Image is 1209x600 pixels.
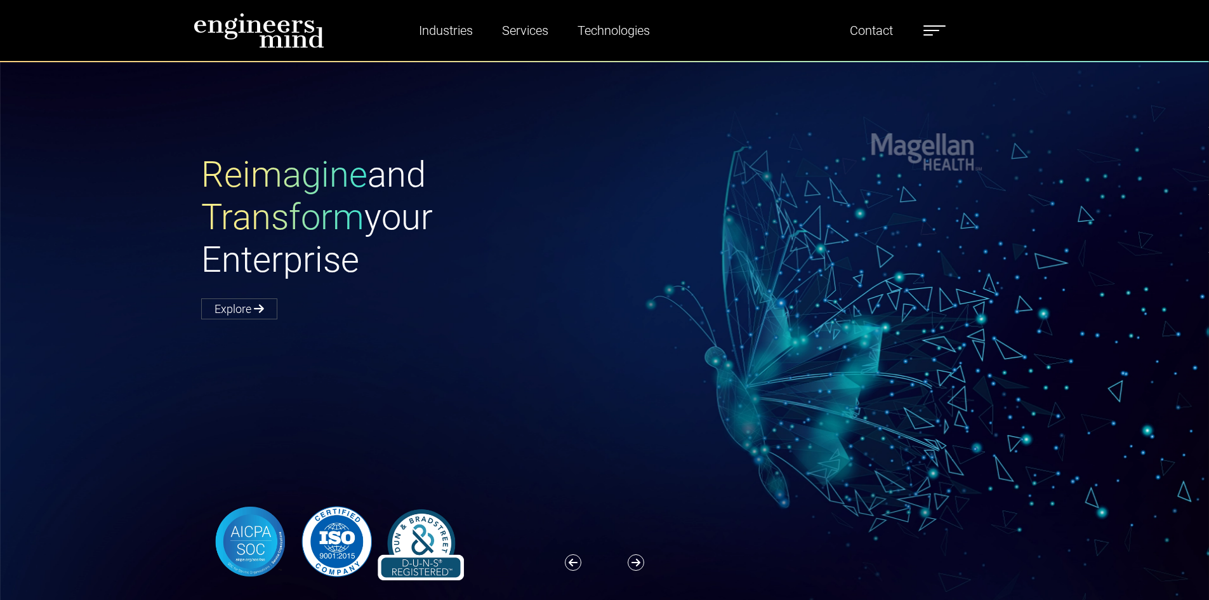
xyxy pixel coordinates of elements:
a: Contact [845,16,898,45]
a: Industries [414,16,478,45]
a: Explore [201,298,277,319]
h1: and your Enterprise [201,154,605,282]
span: Transform [201,196,364,238]
a: Services [497,16,553,45]
a: Technologies [572,16,655,45]
img: logo [194,13,324,48]
img: banner-logo [201,503,471,580]
span: Reimagine [201,154,367,196]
